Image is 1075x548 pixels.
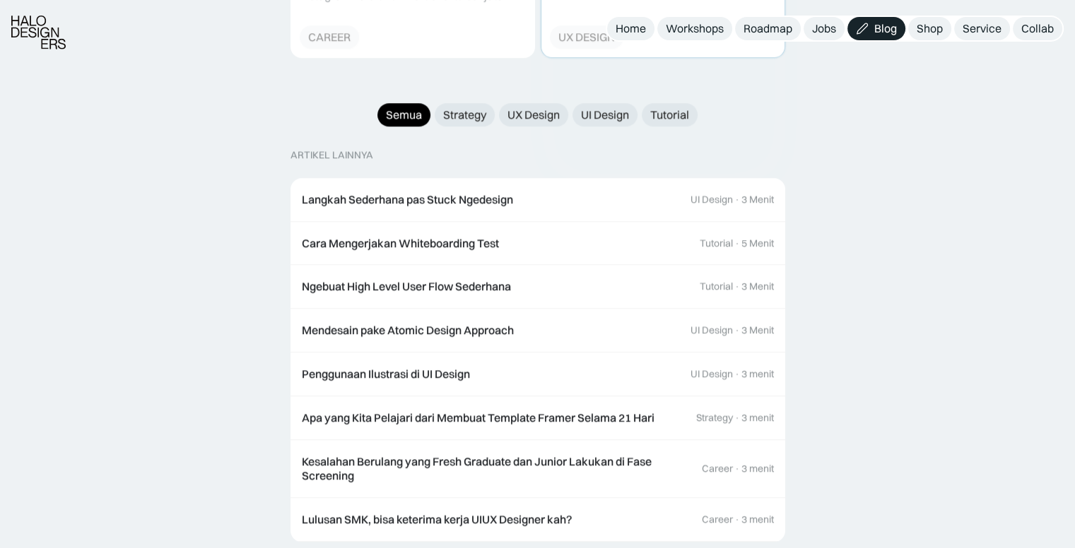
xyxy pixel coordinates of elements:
div: Semua [386,107,422,122]
div: UX Design [507,107,560,122]
a: Workshops [657,17,732,40]
div: 3 menit [741,463,774,475]
div: · [734,324,740,336]
div: UI Design [691,368,733,380]
a: Shop [908,17,951,40]
a: Collab [1013,17,1062,40]
div: Ngebuat High Level User Flow Sederhana [302,279,511,294]
div: Penggunaan Ilustrasi di UI Design [302,367,470,381]
div: 5 Menit [741,237,774,249]
div: Strategy [696,412,733,424]
a: Kesalahan Berulang yang Fresh Graduate dan Junior Lakukan di Fase ScreeningCareer·3 menit [290,440,785,499]
div: · [734,463,740,475]
a: Blog [847,17,905,40]
div: Blog [874,21,897,36]
a: Cara Mengerjakan Whiteboarding TestTutorial·5 Menit [290,222,785,266]
div: Home [616,21,646,36]
div: UI Design [691,324,733,336]
div: 3 menit [741,368,774,380]
div: Shop [917,21,943,36]
div: 3 menit [741,513,774,525]
div: · [734,513,740,525]
div: Cara Mengerjakan Whiteboarding Test [302,236,499,251]
div: 3 menit [741,412,774,424]
div: 3 Menit [741,324,774,336]
a: Ngebuat High Level User Flow SederhanaTutorial·3 Menit [290,265,785,309]
div: · [734,280,740,292]
div: UI Design [581,107,629,122]
a: Service [954,17,1010,40]
div: Jobs [812,21,836,36]
div: ARTIKEL LAINNYA [290,149,373,161]
div: · [734,368,740,380]
a: Mendesain pake Atomic Design ApproachUI Design·3 Menit [290,309,785,352]
div: Roadmap [744,21,792,36]
a: Apa yang Kita Pelajari dari Membuat Template Framer Selama 21 HariStrategy·3 menit [290,396,785,440]
a: Roadmap [735,17,801,40]
a: Lulusan SMK, bisa keterima kerja UIUX Designer kah?Career·3 menit [290,498,785,542]
div: Mendesain pake Atomic Design Approach [302,323,514,338]
div: 3 Menit [741,280,774,292]
div: Collab [1021,21,1054,36]
div: · [734,412,740,424]
div: Tutorial [700,280,733,292]
div: Lulusan SMK, bisa keterima kerja UIUX Designer kah? [302,512,572,527]
a: Penggunaan Ilustrasi di UI DesignUI Design·3 menit [290,352,785,396]
div: Career [702,463,733,475]
a: Langkah Sederhana pas Stuck NgedesignUI Design·3 Menit [290,178,785,222]
div: Service [963,21,1001,36]
div: Kesalahan Berulang yang Fresh Graduate dan Junior Lakukan di Fase Screening [302,454,688,484]
div: Career [702,513,733,525]
div: 3 Menit [741,193,774,205]
div: Tutorial [700,237,733,249]
div: Tutorial [650,107,689,122]
div: Strategy [443,107,486,122]
div: Apa yang Kita Pelajari dari Membuat Template Framer Selama 21 Hari [302,410,654,425]
div: · [734,237,740,249]
div: Langkah Sederhana pas Stuck Ngedesign [302,192,513,207]
div: UI Design [691,193,733,205]
a: Home [607,17,654,40]
div: Workshops [666,21,724,36]
a: Jobs [804,17,845,40]
div: · [734,193,740,205]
